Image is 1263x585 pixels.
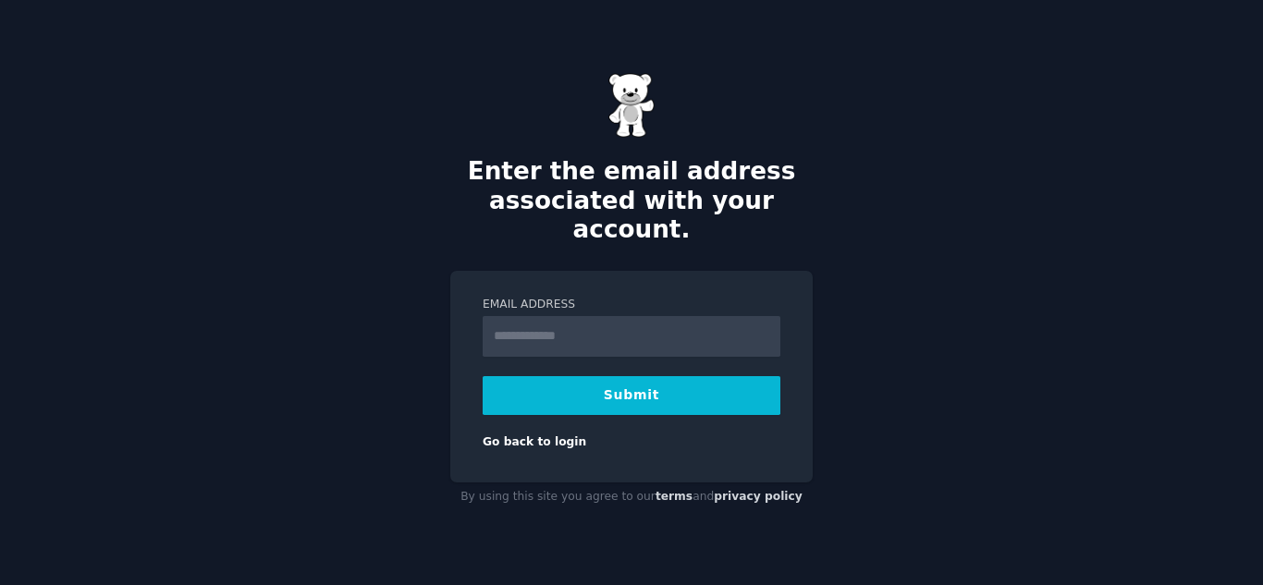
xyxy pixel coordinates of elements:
div: By using this site you agree to our and [450,482,813,512]
button: Submit [483,376,780,415]
h2: Enter the email address associated with your account. [450,157,813,245]
a: terms [656,490,693,503]
a: privacy policy [714,490,803,503]
a: Go back to login [483,435,586,448]
img: Gummy Bear [608,73,655,138]
label: Email Address [483,297,780,313]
